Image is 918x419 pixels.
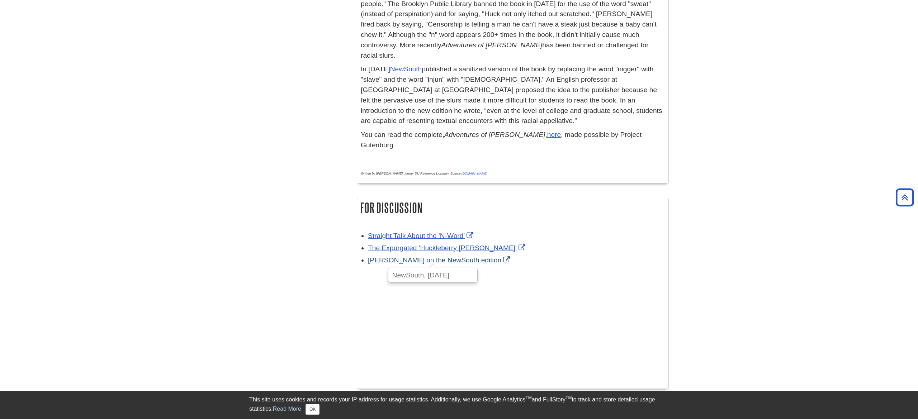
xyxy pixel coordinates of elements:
[441,41,543,49] em: Adventures of [PERSON_NAME]
[893,192,916,202] a: Back to Top
[368,232,475,239] a: Link opens in new window
[361,172,487,175] em: Written by [PERSON_NAME], former DU Reference Librarian; Source:
[462,172,487,175] a: [DOMAIN_NAME]
[525,395,531,400] sup: TM
[357,198,668,217] h2: For Discussion
[361,130,665,151] p: You can read the complete, , , made possible by Project Gutenburg.
[306,404,320,415] button: Close
[249,395,669,415] div: This site uses cookies and records your IP address for usage statistics. Additionally, we use Goo...
[547,131,561,138] a: here
[390,65,422,73] a: NewSouth
[368,256,512,264] a: Link opens in new window
[389,268,477,282] div: NewSouth, [DATE]
[444,131,545,138] em: Adventures of [PERSON_NAME]
[361,64,665,126] p: In [DATE] published a sanitized version of the book by replacing the word "nigger" with "slave" a...
[273,406,301,412] a: Read More
[361,269,562,382] iframe: YouTube video player
[368,244,527,252] a: Link opens in new window
[566,395,572,400] sup: TM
